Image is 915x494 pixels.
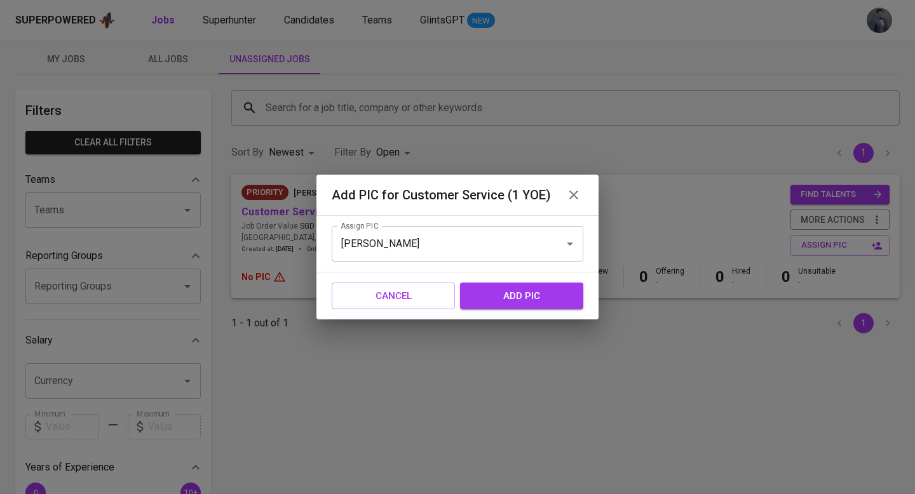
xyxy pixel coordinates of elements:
h6: Add PIC for Customer Service (1 YOE) [332,185,551,205]
span: add pic [474,288,569,304]
span: Cancel [346,288,441,304]
button: add pic [460,283,583,309]
button: Cancel [332,283,455,309]
button: Open [561,235,579,253]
